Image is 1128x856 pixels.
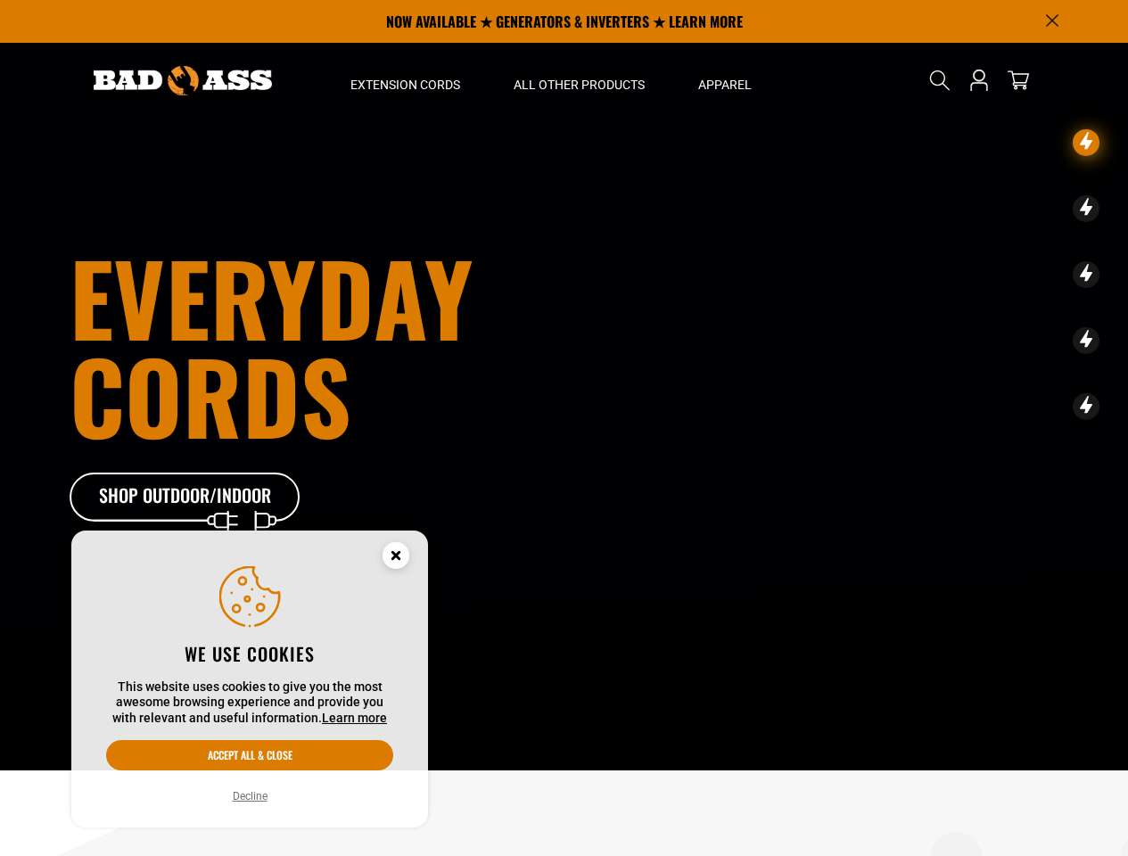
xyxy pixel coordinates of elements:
img: Bad Ass Extension Cords [94,66,272,95]
button: Decline [227,787,273,805]
a: Shop Outdoor/Indoor [70,473,301,523]
span: All Other Products [514,77,645,93]
summary: Apparel [671,43,778,118]
aside: Cookie Consent [71,531,428,828]
button: Accept all & close [106,740,393,770]
p: This website uses cookies to give you the most awesome browsing experience and provide you with r... [106,679,393,727]
h2: We use cookies [106,642,393,665]
summary: Search [926,66,954,95]
summary: Extension Cords [324,43,487,118]
span: Apparel [698,77,752,93]
a: Learn more [322,711,387,725]
span: Extension Cords [350,77,460,93]
h1: Everyday cords [70,248,663,444]
summary: All Other Products [487,43,671,118]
